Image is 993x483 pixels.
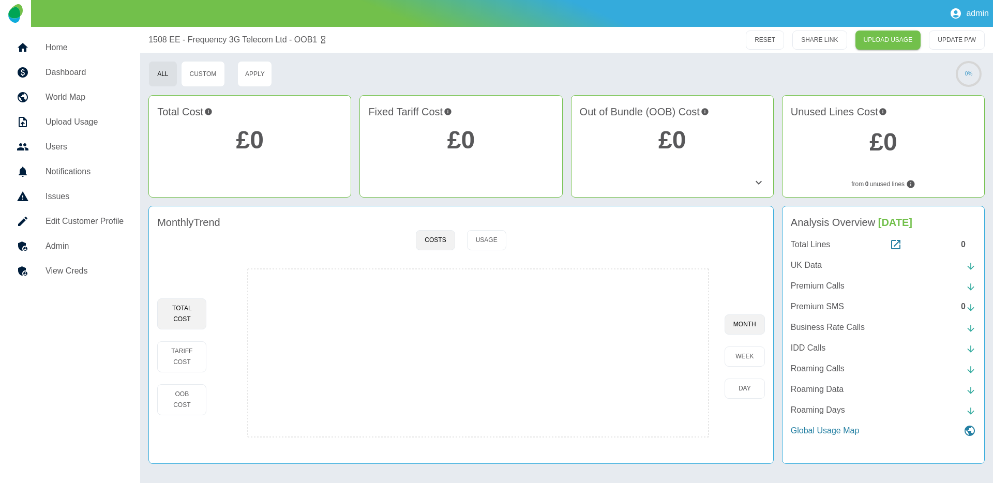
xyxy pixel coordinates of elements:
svg: This is the total charges incurred over All [204,104,213,119]
button: OOB Cost [157,384,206,415]
h5: Home [46,41,124,54]
h4: Fixed Tariff Cost [368,104,553,119]
p: Global Usage Map [791,425,860,437]
a: IDD Calls [791,342,976,354]
a: UPLOAD USAGE [855,31,921,50]
a: Notifications [8,159,132,184]
button: All [148,61,177,87]
button: month [725,314,765,335]
button: day [725,379,765,399]
a: World Map [8,85,132,110]
button: Apply [237,61,272,87]
h5: Upload Usage [46,116,124,128]
button: Costs [416,230,455,250]
a: £0 [236,126,264,154]
a: Premium SMS0 [791,300,976,313]
h5: Notifications [46,165,124,178]
button: Usage [467,230,506,250]
button: Total Cost [157,298,206,329]
a: Roaming Days [791,404,976,416]
h4: Unused Lines Cost [791,104,976,122]
a: £0 [658,126,686,154]
a: Roaming Calls [791,363,976,375]
h5: Dashboard [46,66,124,79]
svg: Potential saving if surplus lines removed at contract renewal [879,104,887,119]
button: UPDATE P/W [929,31,985,50]
a: Upload Usage [8,110,132,134]
a: Users [8,134,132,159]
p: UK Data [791,259,822,271]
a: Dashboard [8,60,132,85]
h4: Out of Bundle (OOB) Cost [580,104,765,119]
p: from unused lines [791,179,976,189]
h5: Admin [46,240,124,252]
h5: View Creds [46,265,124,277]
h4: Total Cost [157,104,342,119]
a: Admin [8,234,132,259]
p: Roaming Days [791,404,845,416]
h5: Users [46,141,124,153]
a: Global Usage Map [791,425,976,437]
button: RESET [746,31,784,50]
a: UK Data [791,259,976,271]
button: week [725,346,765,367]
h4: Analysis Overview [791,215,976,230]
div: 0 [961,300,976,313]
a: Premium Calls [791,280,976,292]
img: Logo [8,4,22,23]
span: [DATE] [878,217,912,228]
button: SHARE LINK [792,31,847,50]
a: Total Lines0 [791,238,976,251]
a: Edit Customer Profile [8,209,132,234]
a: Home [8,35,132,60]
a: View Creds [8,259,132,283]
button: Custom [181,61,225,87]
div: 0 [961,238,976,251]
a: £0 [447,126,475,154]
h5: Edit Customer Profile [46,215,124,228]
a: £0 [869,128,897,156]
a: 1508 EE - Frequency 3G Telecom Ltd - OOB1 [148,34,317,46]
p: Total Lines [791,238,831,251]
button: admin [945,3,993,24]
a: Issues [8,184,132,209]
text: 0% [965,71,973,77]
svg: Costs outside of your fixed tariff [701,104,709,119]
p: admin [966,9,989,18]
p: Premium SMS [791,300,844,313]
h5: World Map [46,91,124,103]
b: 0 [865,179,869,189]
svg: Lines not used during your chosen timeframe. If multiple months selected only lines never used co... [906,179,915,189]
h4: Monthly Trend [157,215,220,230]
p: Roaming Calls [791,363,845,375]
a: Business Rate Calls [791,321,976,334]
h5: Issues [46,190,124,203]
svg: This is your recurring contracted cost [444,104,452,119]
p: Business Rate Calls [791,321,865,334]
p: IDD Calls [791,342,826,354]
button: Tariff Cost [157,341,206,372]
p: Roaming Data [791,383,844,396]
a: Roaming Data [791,383,976,396]
p: Premium Calls [791,280,845,292]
